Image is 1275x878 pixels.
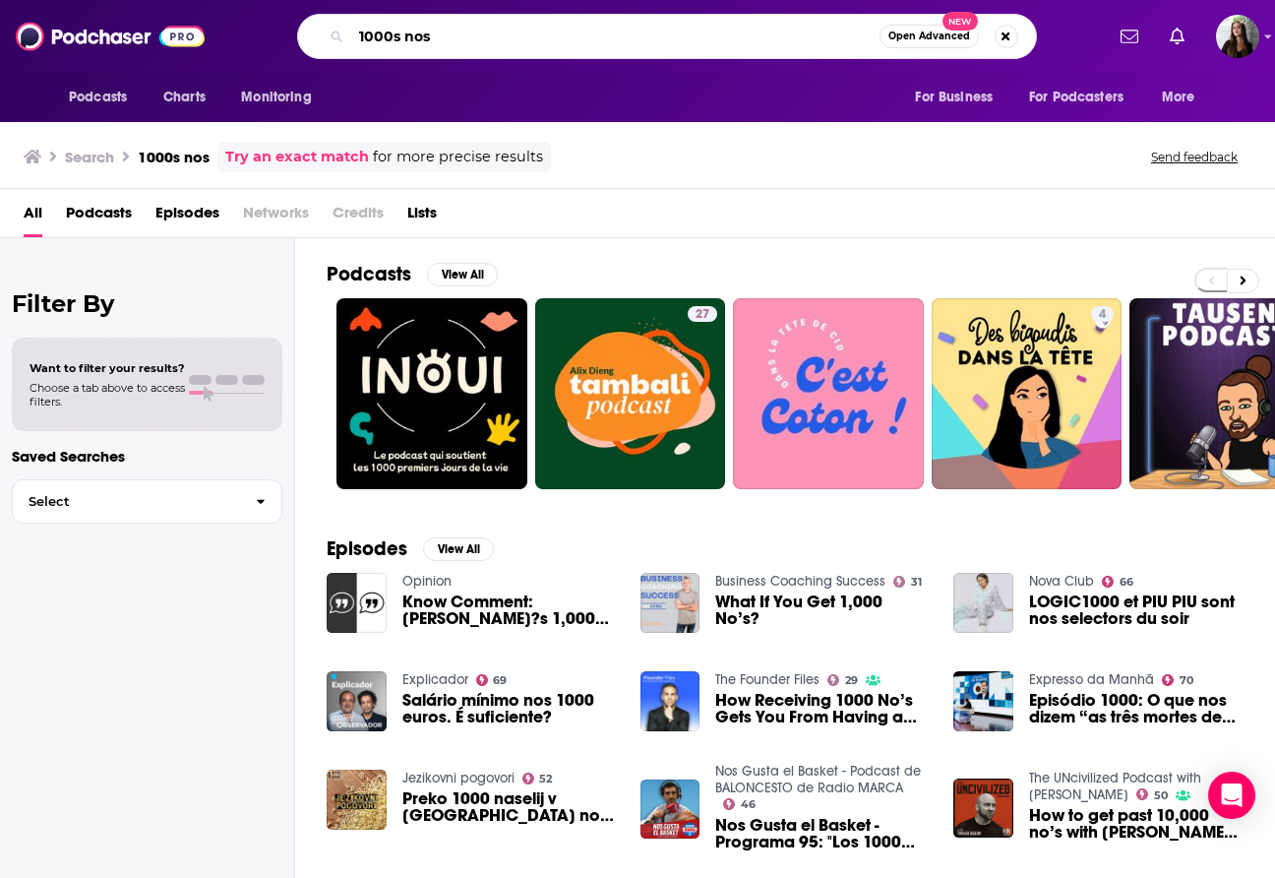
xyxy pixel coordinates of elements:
[402,790,617,824] span: Preko 1000 naselij v [GEOGRAPHIC_DATA] nosi sporno ime
[138,148,210,166] h3: 1000s nos
[1208,772,1255,819] div: Open Intercom Messenger
[845,676,858,685] span: 29
[402,594,617,627] a: Know Comment: Abbas?s 1,000 nos
[535,298,726,489] a: 27
[402,790,617,824] a: Preko 1000 naselij v Sloveniji nosi sporno ime
[1029,84,1123,111] span: For Podcasters
[155,197,219,237] a: Episodes
[1029,807,1244,841] a: How to get past 10,000 no’s with Matt Del Negro
[1136,788,1168,800] a: 50
[827,674,858,686] a: 29
[402,770,515,786] a: Jezikovni pogovori
[1029,770,1201,803] a: The UNcivilized Podcast with Traver Boehm
[1180,676,1193,685] span: 70
[1162,674,1193,686] a: 70
[423,537,494,561] button: View All
[953,779,1013,839] img: How to get past 10,000 no’s with Matt Del Negro
[163,84,206,111] span: Charts
[65,148,114,166] h3: Search
[327,573,387,633] img: Know Comment: Abbas?s 1,000 nos
[407,197,437,237] a: Lists
[16,18,205,55] img: Podchaser - Follow, Share and Rate Podcasts
[741,800,756,809] span: 46
[640,671,700,731] img: How Receiving 1000 No’s Gets You From Having a Product to Building a Business
[942,12,978,31] span: New
[402,692,617,725] a: Salário mínimo nos 1000 euros. É suficiente?
[1102,576,1133,588] a: 66
[715,594,930,627] a: What If You Get 1,000 No’s?
[1029,692,1244,725] span: Episódio 1000: O que nos dizem “as três mortes de [PERSON_NAME]” sobre a vida nos bairros? Respon...
[688,306,717,322] a: 27
[715,573,885,590] a: Business Coaching Success
[1016,79,1152,116] button: open menu
[69,84,127,111] span: Podcasts
[1154,791,1168,800] span: 50
[1029,573,1094,590] a: Nova Club
[12,479,282,524] button: Select
[953,671,1013,731] a: Episódio 1000: O que nos dizem “as três mortes de Lucas Andrade” sobre a vida nos bairros? Respon...
[373,146,543,168] span: for more precise results
[402,594,617,627] span: Know Comment: [PERSON_NAME]?s 1,000 nos
[1029,692,1244,725] a: Episódio 1000: O que nos dizem “as três mortes de Lucas Andrade” sobre a vida nos bairros? Respon...
[696,305,709,325] span: 27
[351,21,880,52] input: Search podcasts, credits, & more...
[1148,79,1220,116] button: open menu
[932,298,1123,489] a: 4
[327,262,498,286] a: PodcastsView All
[55,79,152,116] button: open menu
[327,262,411,286] h2: Podcasts
[1216,15,1259,58] button: Show profile menu
[13,495,240,508] span: Select
[241,84,311,111] span: Monitoring
[243,197,309,237] span: Networks
[333,197,384,237] span: Credits
[12,289,282,318] h2: Filter By
[1216,15,1259,58] img: User Profile
[1162,84,1195,111] span: More
[427,263,498,286] button: View All
[225,146,369,168] a: Try an exact match
[539,775,552,784] span: 52
[327,770,387,830] img: Preko 1000 naselij v Sloveniji nosi sporno ime
[640,780,700,840] img: Nos Gusta el Basket - Programa 95: "Los 1000 del Granca y el sueño de Baskonia" (14/11/18)
[1091,306,1114,322] a: 4
[901,79,1017,116] button: open menu
[1162,20,1192,53] a: Show notifications dropdown
[297,14,1037,59] div: Search podcasts, credits, & more...
[715,817,930,850] span: Nos Gusta el Basket - Programa 95: "Los 1000 del Granca y el sueño de Baskonia" ([DATE])
[66,197,132,237] a: Podcasts
[12,447,282,466] p: Saved Searches
[640,573,700,633] img: What If You Get 1,000 No’s?
[1120,578,1133,587] span: 66
[151,79,217,116] a: Charts
[715,671,820,688] a: The Founder Files
[327,536,494,561] a: EpisodesView All
[1113,20,1146,53] a: Show notifications dropdown
[1029,594,1244,627] a: LOGIC1000 et PIU PIU sont nos selectors du soir
[953,573,1013,633] img: LOGIC1000 et PIU PIU sont nos selectors du soir
[1145,149,1244,165] button: Send feedback
[327,671,387,731] img: Salário mínimo nos 1000 euros. É suficiente?
[1029,671,1154,688] a: Expresso da Manhã
[402,671,468,688] a: Explicador
[715,763,921,796] a: Nos Gusta el Basket - Podcast de BALONCESTO de Radio MARCA
[227,79,336,116] button: open menu
[24,197,42,237] a: All
[327,536,407,561] h2: Episodes
[1099,305,1106,325] span: 4
[888,31,970,41] span: Open Advanced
